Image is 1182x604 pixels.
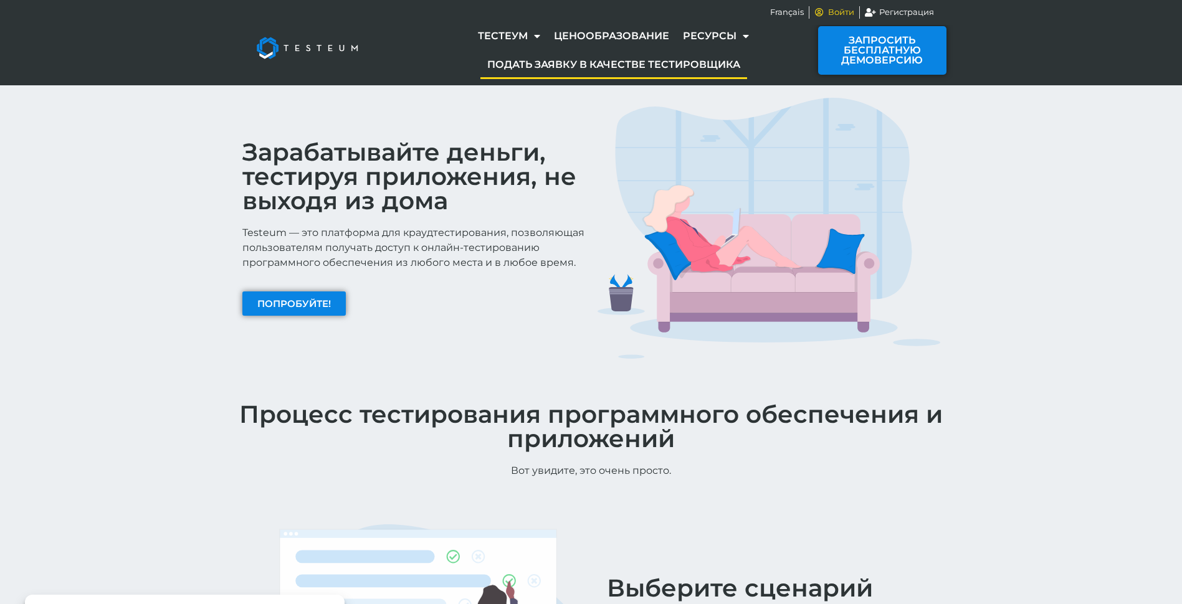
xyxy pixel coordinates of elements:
p: Вот увидите, это очень просто. [236,463,946,478]
a: Регистрация [865,6,934,19]
span: ПОПРОБУЙТЕ! [257,299,331,308]
nav: Меню [416,22,813,79]
span: Войти [825,6,854,19]
span: ЗАПРОСИТЬ БЕСПЛАТНУЮ ДЕМОВЕРСИЮ [837,35,927,65]
a: ЗАПРОСИТЬ БЕСПЛАТНУЮ ДЕМОВЕРСИЮ [818,26,946,75]
p: Testeum — это платформа для краудтестирования, позволяющая пользователям получать доступ к онлайн... [242,225,585,270]
a: Тестеум [471,22,547,50]
a: Войти [814,6,855,19]
a: Ресурсы [676,22,756,50]
a: Ценообразование [547,22,676,50]
font: Тестеум [478,30,528,42]
h1: Процесс тестирования программного обеспечения и приложений [236,402,946,451]
a: Подать заявку в качестве тестировщика [480,50,747,79]
img: Testeum Logo - платформа для краудтестирования приложений [242,23,372,73]
font: Ресурсы [683,30,736,42]
a: ПОПРОБУЙТЕ! [242,291,346,316]
h2: Зарабатывайте деньги, тестируя приложения, не выходя из дома [242,140,585,213]
a: Français [770,6,804,19]
span: Регистрация [876,6,934,19]
img: ТЕСТЕРЫ IMG 1 [598,98,940,359]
